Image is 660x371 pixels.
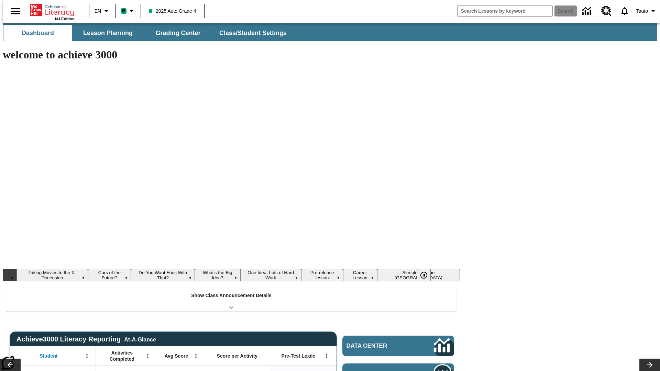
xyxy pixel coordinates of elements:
span: Data Center [346,342,411,349]
span: B [122,7,125,15]
span: EN [95,8,101,15]
button: Language: EN, Select a language [91,5,113,17]
button: Open Menu [321,351,332,361]
div: At-A-Glance [124,335,156,343]
button: Slide 5 One Idea, Lots of Hard Work [240,269,301,281]
div: Show Class Announcement Details [6,288,456,312]
span: Pre-Test Lexile [282,353,316,359]
a: Data Center [578,2,597,21]
span: Score per Activity [217,353,258,359]
button: Slide 4 What's the Big Idea? [195,269,240,281]
a: Home [30,3,75,17]
button: Slide 1 Taking Movies to the X-Dimension [16,269,88,281]
div: Pause [417,269,438,281]
button: Slide 3 Do You Want Fries With That? [131,269,195,281]
a: Notifications [616,2,634,20]
button: Slide 8 Sleepless in the Animal Kingdom [377,269,460,281]
div: SubNavbar [3,23,657,41]
button: Dashboard [3,25,72,41]
button: Pause [417,269,431,281]
button: Slide 7 Career Lesson [343,269,377,281]
span: Avg Score [164,353,188,359]
div: SubNavbar [3,25,293,41]
input: search field [458,5,552,16]
button: Boost Class color is mint green. Change class color [118,5,139,17]
a: Resource Center, Will open in new tab [597,2,616,20]
button: Slide 6 Pre-release lesson [301,269,343,281]
span: NJ Edition [55,17,75,21]
button: Class/Student Settings [214,25,292,41]
span: Tauto [636,8,648,15]
span: 2025 Auto Grade 4 [149,8,196,15]
span: Achieve3000 Literacy Reporting [16,335,156,343]
h1: welcome to achieve 3000 [3,48,460,61]
button: Open side menu [5,1,26,21]
span: Activities Completed [99,350,145,362]
span: Student [40,353,57,359]
button: Lesson carousel, Next [639,359,660,371]
button: Open Menu [82,351,92,361]
button: Open Menu [143,351,153,361]
button: Open Menu [191,351,201,361]
button: Lesson Planning [74,25,142,41]
a: Data Center [342,336,454,356]
button: Profile/Settings [634,5,660,17]
button: Slide 2 Cars of the Future? [88,269,131,281]
button: Grading Center [144,25,212,41]
p: Show Class Announcement Details [191,292,272,299]
div: Home [30,2,75,21]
